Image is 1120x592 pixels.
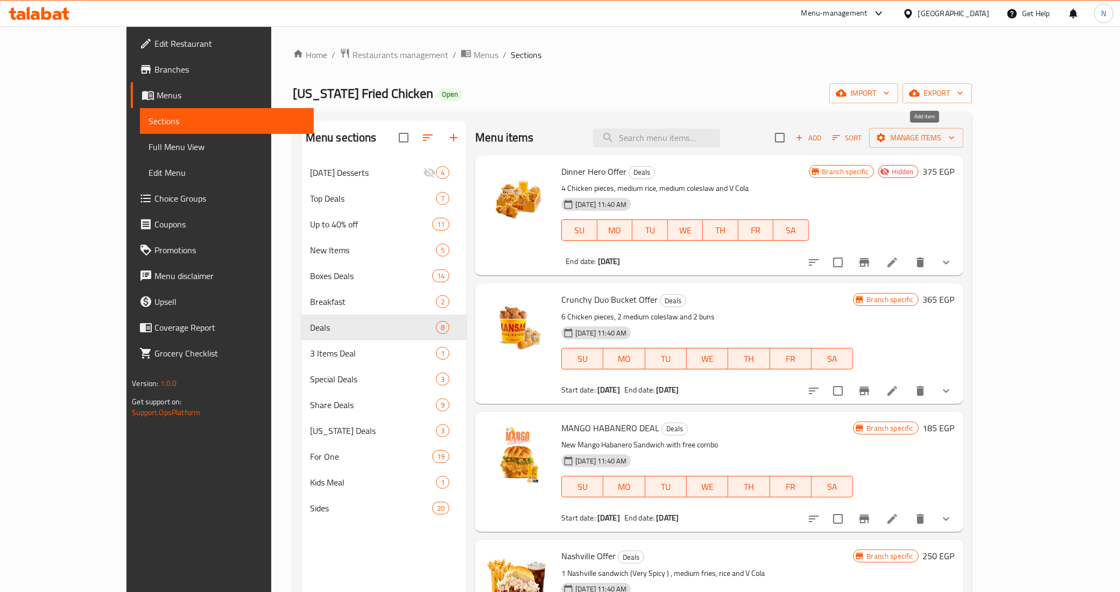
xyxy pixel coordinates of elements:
[438,88,462,101] div: Open
[436,426,449,436] span: 3
[571,456,631,466] span: [DATE] 11:40 AM
[774,479,807,495] span: FR
[503,48,506,61] li: /
[131,315,314,340] a: Coverage Report
[140,160,314,186] a: Edit Menu
[154,269,305,282] span: Menu disclaimer
[645,476,687,497] button: TU
[940,384,953,397] svg: Show Choices
[687,476,728,497] button: WE
[561,548,616,564] span: Nashville Offer
[816,479,849,495] span: SA
[310,269,432,282] div: Boxes Deals
[933,506,959,532] button: show more
[624,511,654,525] span: End date:
[293,81,433,105] span: [US_STATE] Fried Chicken
[851,506,877,532] button: Branch-specific-item
[603,476,645,497] button: MO
[886,512,899,525] a: Edit menu item
[650,479,682,495] span: TU
[301,469,467,495] div: Kids Meal1
[602,223,629,238] span: MO
[310,218,432,231] div: Up to 40% off
[637,223,664,238] span: TU
[566,479,599,495] span: SU
[310,373,436,386] div: Special Deals
[732,479,765,495] span: TH
[801,7,868,20] div: Menu-management
[436,373,449,386] div: items
[436,347,449,360] div: items
[838,87,890,100] span: import
[340,48,448,62] a: Restaurants management
[154,347,305,360] span: Grocery Checklist
[833,132,862,144] span: Sort
[511,48,541,61] span: Sections
[132,395,181,409] span: Get support on:
[131,82,314,108] a: Menus
[131,340,314,366] a: Grocery Checklist
[301,366,467,392] div: Special Deals3
[301,160,467,186] div: [DATE] Desserts4
[923,292,955,307] h6: 365 EGP
[310,321,436,334] span: Deals
[629,166,655,179] div: Deals
[436,477,449,488] span: 1
[940,256,953,269] svg: Show Choices
[310,450,432,463] span: For One
[650,351,682,367] span: TU
[661,423,688,436] div: Deals
[131,56,314,82] a: Branches
[301,315,467,340] div: Deals8
[566,223,593,238] span: SU
[301,155,467,525] nav: Menu sections
[561,476,603,497] button: SU
[310,424,436,437] div: Kansas Deals
[484,292,553,361] img: Crunchy Duo Bucket Offer
[132,405,200,419] a: Support.OpsPlatform
[818,167,874,177] span: Branch specific
[561,310,853,324] p: 6 Chicken pieces, 2 medium coleslaw and 2 buns
[310,244,436,256] span: New Items
[903,83,972,103] button: export
[310,347,436,360] span: 3 Items Deal
[436,323,449,333] span: 8
[301,263,467,289] div: Boxes Deals14
[662,423,687,435] span: Deals
[862,295,918,305] span: Branch specific
[301,289,467,315] div: Breakfast2
[131,237,314,263] a: Promotions
[436,244,449,256] div: items
[571,328,631,338] span: [DATE] 11:40 AM
[801,506,827,532] button: sort-choices
[310,295,436,308] div: Breakfast
[618,551,644,564] span: Deals
[728,476,770,497] button: TH
[862,551,918,561] span: Branch specific
[886,384,899,397] a: Edit menu item
[561,219,597,241] button: SU
[436,166,449,179] div: items
[830,130,865,146] button: Sort
[791,130,826,146] button: Add
[301,495,467,521] div: Sides20
[436,398,449,411] div: items
[571,199,631,210] span: [DATE] 11:40 AM
[911,87,963,100] span: export
[778,223,805,238] span: SA
[1101,8,1106,19] span: N
[645,348,687,369] button: TU
[436,245,449,255] span: 5
[353,48,448,61] span: Restaurants management
[432,450,449,463] div: items
[160,376,177,390] span: 1.0.0
[812,348,853,369] button: SA
[154,63,305,76] span: Branches
[293,48,972,62] nav: breadcrumb
[310,192,436,205] span: Top Deals
[774,351,807,367] span: FR
[827,251,849,274] span: Select to update
[310,502,432,515] span: Sides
